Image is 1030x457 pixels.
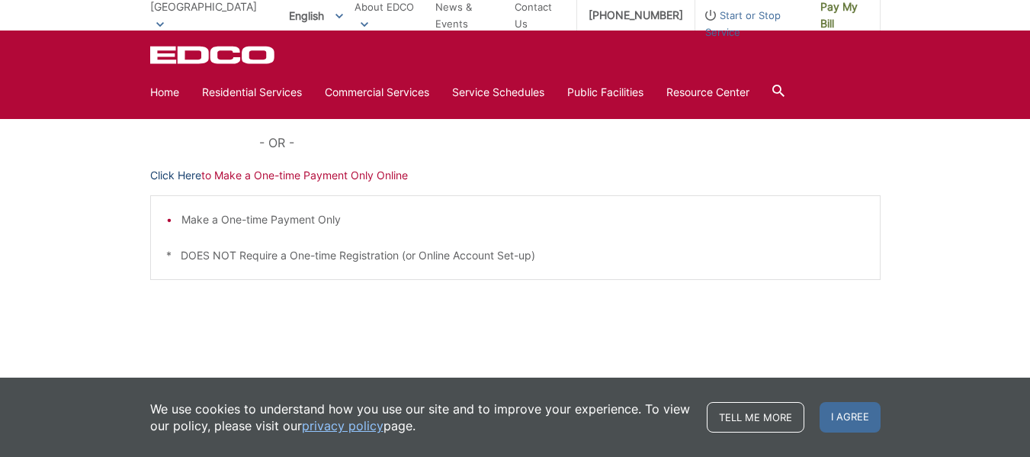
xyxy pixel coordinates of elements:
[278,3,355,28] span: English
[150,401,691,434] p: We use cookies to understand how you use our site and to improve your experience. To view our pol...
[820,402,881,433] span: I agree
[325,84,429,101] a: Commercial Services
[150,46,277,64] a: EDCD logo. Return to the homepage.
[666,84,749,101] a: Resource Center
[150,167,881,184] p: to Make a One-time Payment Only Online
[166,247,865,264] p: * DOES NOT Require a One-time Registration (or Online Account Set-up)
[181,211,865,228] li: Make a One-time Payment Only
[707,402,804,433] a: Tell me more
[202,84,302,101] a: Residential Services
[567,84,643,101] a: Public Facilities
[150,84,179,101] a: Home
[452,84,544,101] a: Service Schedules
[259,132,880,153] p: - OR -
[302,417,383,434] a: privacy policy
[150,167,201,184] a: Click Here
